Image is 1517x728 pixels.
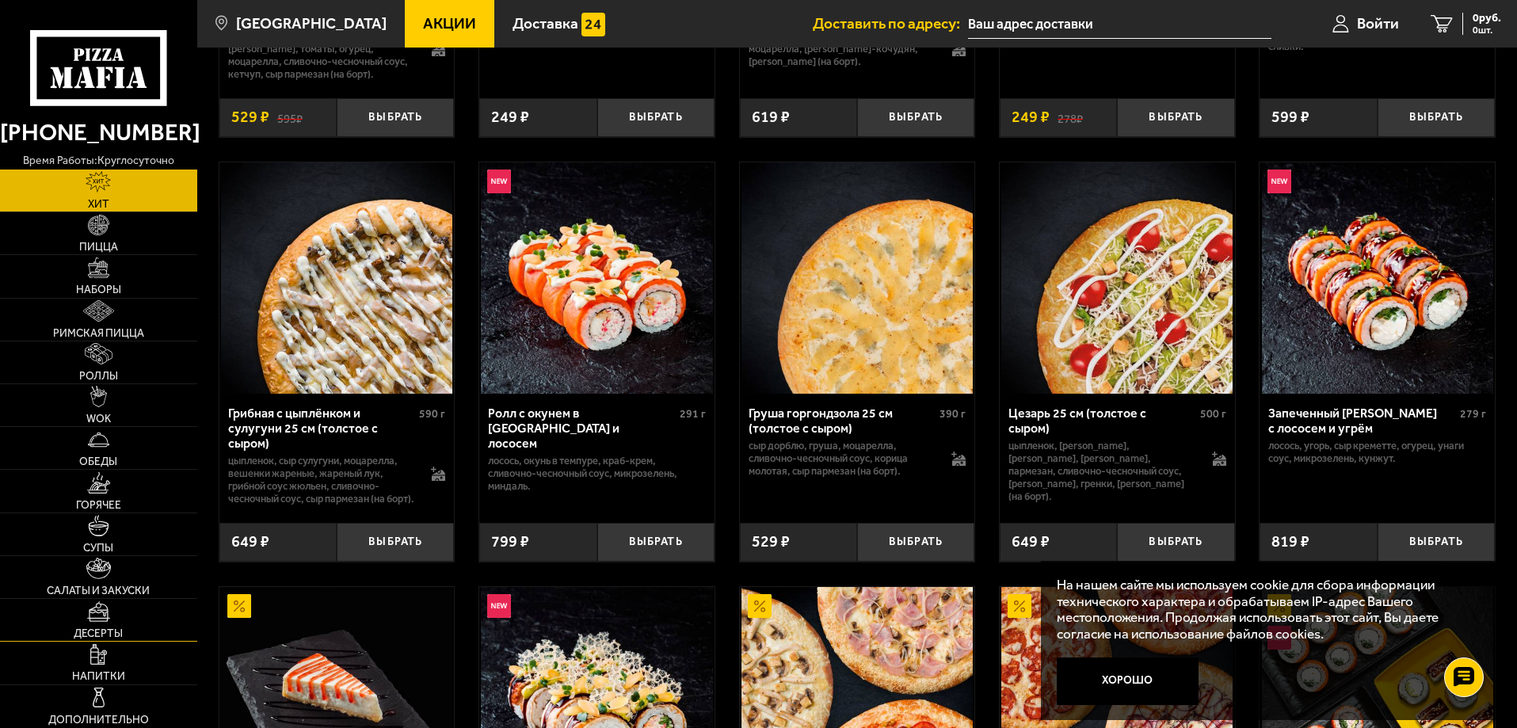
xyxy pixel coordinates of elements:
button: Выбрать [1117,98,1234,137]
span: Доставить по адресу: [813,16,968,31]
span: [GEOGRAPHIC_DATA] [236,16,387,31]
span: 249 ₽ [1012,109,1050,125]
span: 529 ₽ [752,534,790,550]
span: Хит [88,199,109,210]
button: Выбрать [1378,98,1495,137]
span: 390 г [940,407,966,421]
span: Дополнительно [48,715,149,726]
a: НовинкаЗапеченный ролл Гурмэ с лососем и угрём [1260,162,1495,394]
p: лосось, угорь, Сыр креметте, огурец, унаги соус, микрозелень, кунжут. [1268,440,1486,465]
button: Хорошо [1057,657,1199,705]
span: 529 ₽ [231,109,269,125]
button: Выбрать [1378,523,1495,562]
p: цыпленок, [PERSON_NAME], [PERSON_NAME], [PERSON_NAME], пармезан, сливочно-чесночный соус, [PERSON... [1008,440,1196,503]
span: 819 ₽ [1271,534,1309,550]
span: 0 руб. [1473,13,1501,24]
p: лосось, окунь в темпуре, краб-крем, сливочно-чесночный соус, микрозелень, миндаль. [488,455,706,493]
img: Цезарь 25 см (толстое с сыром) [1001,162,1233,394]
span: Салаты и закуски [47,585,150,597]
span: 249 ₽ [491,109,529,125]
img: Новинка [487,170,511,193]
p: сыр дорблю, груша, моцарелла, сливочно-чесночный соус, корица молотая, сыр пармезан (на борт). [749,440,936,478]
s: 278 ₽ [1058,109,1083,125]
div: Груша горгондзола 25 см (толстое с сыром) [749,406,936,436]
img: Акционный [1008,594,1031,618]
img: Новинка [1267,170,1291,193]
img: Грибная с цыплёнком и сулугуни 25 см (толстое с сыром) [221,162,452,394]
input: Ваш адрес доставки [968,10,1271,39]
button: Выбрать [597,523,715,562]
button: Выбрать [597,98,715,137]
a: Цезарь 25 см (толстое с сыром) [1000,162,1235,394]
p: фарш говяжий, паприка, соус-пицца, моцарелла, [PERSON_NAME]-кочудян, [PERSON_NAME] (на борт). [749,30,936,68]
p: На нашем сайте мы используем cookie для сбора информации технического характера и обрабатываем IP... [1057,577,1471,642]
span: Обеды [79,456,117,467]
span: Доставка [513,16,578,31]
span: Супы [83,543,113,554]
span: Акции [423,16,476,31]
div: Цезарь 25 см (толстое с сыром) [1008,406,1196,436]
div: Запеченный [PERSON_NAME] с лососем и угрём [1268,406,1456,436]
span: Римская пицца [53,328,144,339]
button: Выбрать [857,523,974,562]
span: 291 г [680,407,706,421]
a: Груша горгондзола 25 см (толстое с сыром) [740,162,975,394]
span: 500 г [1200,407,1226,421]
span: Роллы [79,371,118,382]
span: 619 ₽ [752,109,790,125]
span: 649 ₽ [1012,534,1050,550]
img: Новинка [487,594,511,618]
s: 595 ₽ [277,109,303,125]
span: Десерты [74,628,123,639]
button: Выбрать [337,98,454,137]
span: Напитки [72,671,125,682]
p: цыпленок, сыр сулугуни, моцарелла, вешенки жареные, жареный лук, грибной соус Жюльен, сливочно-че... [228,455,416,505]
span: Пицца [79,242,118,253]
img: 15daf4d41897b9f0e9f617042186c801.svg [581,13,605,36]
span: 599 ₽ [1271,109,1309,125]
button: Выбрать [1117,523,1234,562]
img: Акционный [227,594,251,618]
img: Акционный [748,594,772,618]
span: 279 г [1460,407,1486,421]
span: WOK [86,414,111,425]
span: 0 шт. [1473,25,1501,35]
span: Горячее [76,500,121,511]
a: НовинкаРолл с окунем в темпуре и лососем [479,162,715,394]
span: 799 ₽ [491,534,529,550]
button: Выбрать [857,98,974,137]
span: Войти [1357,16,1399,31]
div: Грибная с цыплёнком и сулугуни 25 см (толстое с сыром) [228,406,416,451]
p: цыпленок, лук репчатый, [PERSON_NAME], томаты, огурец, моцарелла, сливочно-чесночный соус, кетчуп... [228,30,416,81]
span: 590 г [419,407,445,421]
span: Наборы [76,284,121,295]
img: Ролл с окунем в темпуре и лососем [481,162,712,394]
img: Запеченный ролл Гурмэ с лососем и угрём [1262,162,1493,394]
span: 649 ₽ [231,534,269,550]
img: Груша горгондзола 25 см (толстое с сыром) [741,162,973,394]
div: Ролл с окунем в [GEOGRAPHIC_DATA] и лососем [488,406,676,451]
button: Выбрать [337,523,454,562]
a: Грибная с цыплёнком и сулугуни 25 см (толстое с сыром) [219,162,455,394]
